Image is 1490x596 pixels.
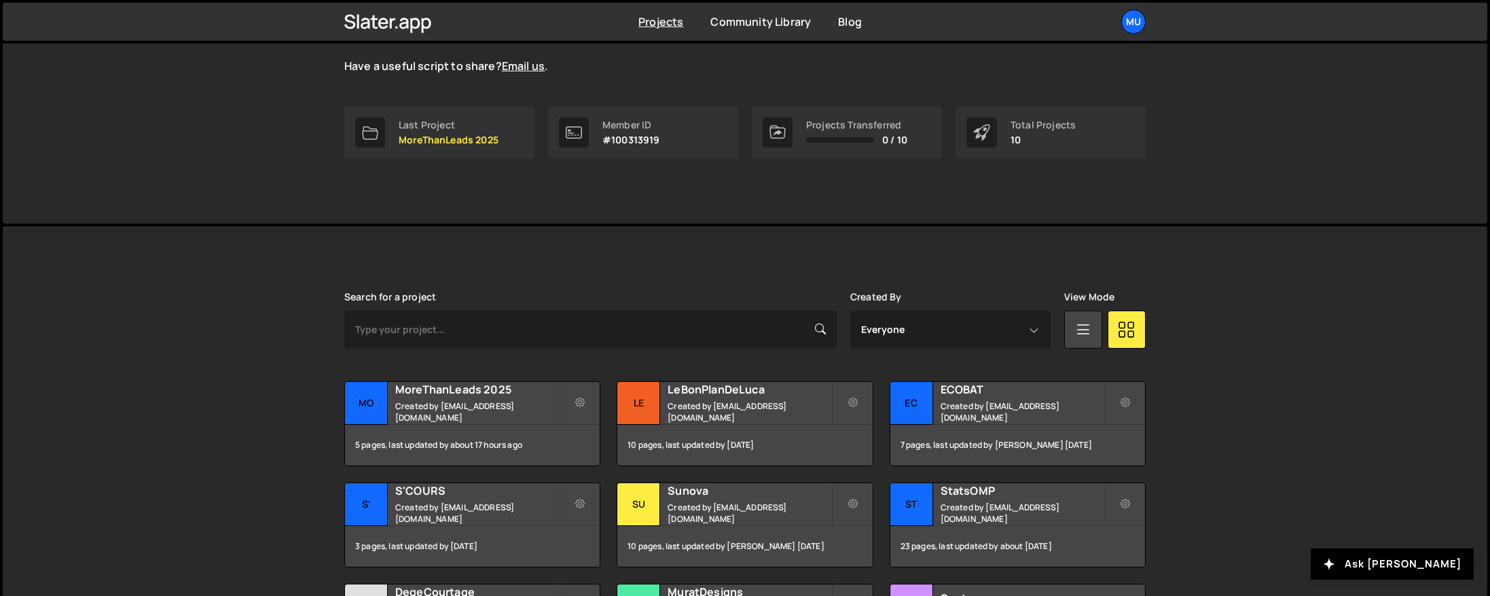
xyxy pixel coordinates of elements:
[1064,292,1114,302] label: View Mode
[668,400,831,423] small: Created by [EMAIL_ADDRESS][DOMAIN_NAME]
[617,381,873,466] a: Le LeBonPlanDeLuca Created by [EMAIL_ADDRESS][DOMAIN_NAME] 10 pages, last updated by [DATE]
[395,400,559,423] small: Created by [EMAIL_ADDRESS][DOMAIN_NAME]
[399,135,498,145] p: MoreThanLeads 2025
[617,382,660,425] div: Le
[941,483,1104,498] h2: StatsOMP
[617,526,872,567] div: 10 pages, last updated by [PERSON_NAME] [DATE]
[882,135,907,145] span: 0 / 10
[344,292,436,302] label: Search for a project
[602,120,660,130] div: Member ID
[941,502,1104,525] small: Created by [EMAIL_ADDRESS][DOMAIN_NAME]
[890,483,933,526] div: St
[345,483,388,526] div: S'
[617,425,872,466] div: 10 pages, last updated by [DATE]
[1011,120,1076,130] div: Total Projects
[1011,135,1076,145] p: 10
[345,526,600,567] div: 3 pages, last updated by [DATE]
[890,526,1145,567] div: 23 pages, last updated by about [DATE]
[890,381,1146,466] a: EC ECOBAT Created by [EMAIL_ADDRESS][DOMAIN_NAME] 7 pages, last updated by [PERSON_NAME] [DATE]
[668,382,831,397] h2: LeBonPlanDeLuca
[638,14,683,29] a: Projects
[838,14,862,29] a: Blog
[890,425,1145,466] div: 7 pages, last updated by [PERSON_NAME] [DATE]
[1121,10,1146,34] a: Mu
[344,311,837,349] input: Type your project...
[395,382,559,397] h2: MoreThanLeads 2025
[617,483,873,567] a: Su Sunova Created by [EMAIL_ADDRESS][DOMAIN_NAME] 10 pages, last updated by [PERSON_NAME] [DATE]
[668,502,831,525] small: Created by [EMAIL_ADDRESS][DOMAIN_NAME]
[502,58,545,73] a: Email us
[941,400,1104,423] small: Created by [EMAIL_ADDRESS][DOMAIN_NAME]
[850,292,902,302] label: Created By
[668,483,831,498] h2: Sunova
[806,120,907,130] div: Projects Transferred
[395,502,559,525] small: Created by [EMAIL_ADDRESS][DOMAIN_NAME]
[941,382,1104,397] h2: ECOBAT
[617,483,660,526] div: Su
[344,381,600,466] a: Mo MoreThanLeads 2025 Created by [EMAIL_ADDRESS][DOMAIN_NAME] 5 pages, last updated by about 17 h...
[344,483,600,567] a: S' S'COURS Created by [EMAIL_ADDRESS][DOMAIN_NAME] 3 pages, last updated by [DATE]
[395,483,559,498] h2: S'COURS
[345,382,388,425] div: Mo
[344,107,534,158] a: Last Project MoreThanLeads 2025
[1311,548,1474,580] button: Ask [PERSON_NAME]
[399,120,498,130] div: Last Project
[890,382,933,425] div: EC
[345,425,600,466] div: 5 pages, last updated by about 17 hours ago
[710,14,811,29] a: Community Library
[602,135,660,145] p: #100313919
[890,483,1146,567] a: St StatsOMP Created by [EMAIL_ADDRESS][DOMAIN_NAME] 23 pages, last updated by about [DATE]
